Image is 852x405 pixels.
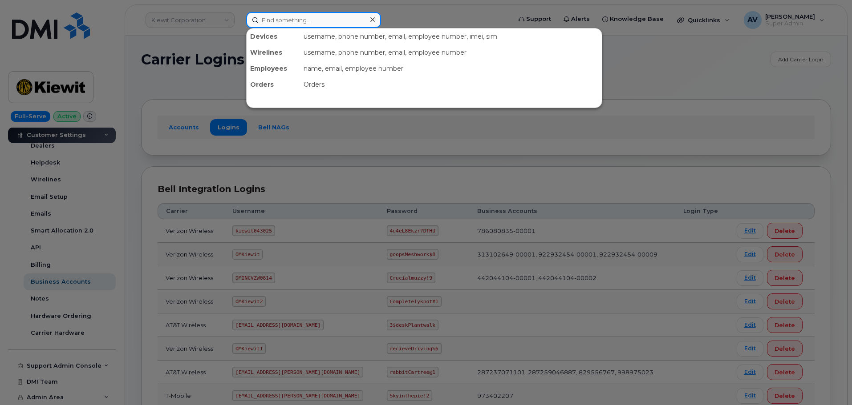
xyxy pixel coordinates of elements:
div: Devices [247,28,300,44]
div: name, email, employee number [300,60,602,76]
iframe: Messenger Launcher [813,366,845,398]
div: username, phone number, email, employee number, imei, sim [300,28,602,44]
div: Orders [247,76,300,92]
div: Orders [300,76,602,92]
div: username, phone number, email, employee number [300,44,602,60]
div: Employees [247,60,300,76]
div: Wirelines [247,44,300,60]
